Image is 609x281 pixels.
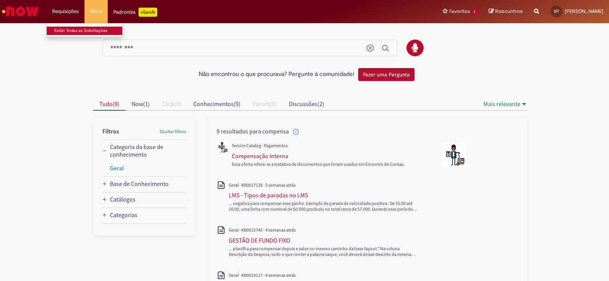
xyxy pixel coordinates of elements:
h2: Não encontrou o que procurava? Pergunte à comunidade! [199,71,354,78]
span: Favoritos [449,8,470,15]
span: More [90,8,102,15]
ul: Requisições [46,23,123,37]
p: +GenAi [139,8,157,17]
span: Requisições [52,8,79,15]
a: Exibir Todas as Solicitações [47,27,131,35]
span: DT [554,9,559,14]
button: Fazer uma Pergunta [358,68,415,81]
img: ServiceNow [1,4,40,19]
span: [PERSON_NAME] [565,8,603,14]
div: Padroniza [113,8,157,17]
a: Rascunhos [489,8,523,15]
span: 1 [472,9,477,15]
span: Rascunhos [495,8,523,15]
